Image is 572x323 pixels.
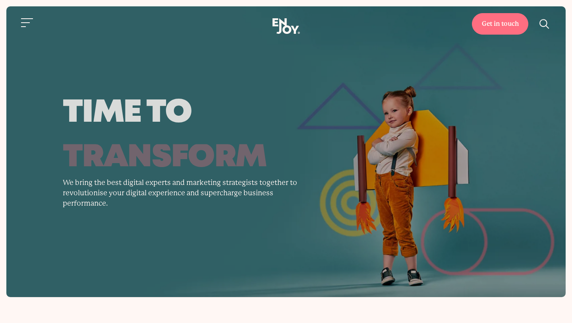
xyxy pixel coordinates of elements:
p: We bring the best digital experts and marketing strategists together to revolutionise your digita... [63,177,301,208]
button: Site search [536,16,553,32]
span: time to [63,102,509,124]
span: transform [63,144,267,170]
a: Get in touch [472,13,528,35]
button: Site navigation [19,14,36,31]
